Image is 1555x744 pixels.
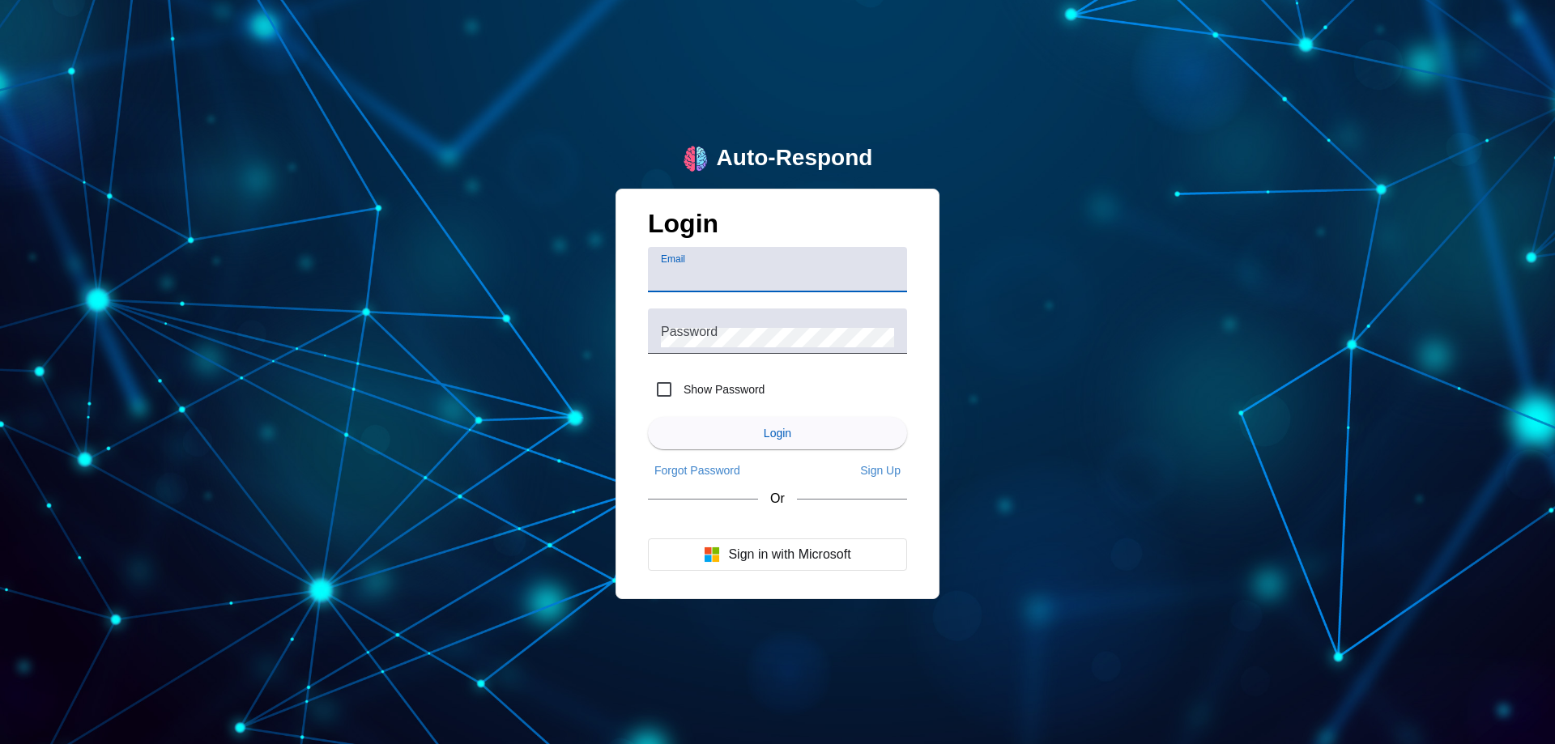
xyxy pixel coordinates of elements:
[683,146,709,172] img: logo
[704,546,720,563] img: Microsoft logo
[648,209,907,247] h1: Login
[764,427,791,440] span: Login
[680,381,765,398] label: Show Password
[860,464,901,477] span: Sign Up
[661,324,718,338] mat-label: Password
[717,145,873,172] div: Auto-Respond
[661,253,685,264] mat-label: Email
[683,145,873,172] a: logoAuto-Respond
[648,538,907,571] button: Sign in with Microsoft
[770,491,785,506] span: Or
[654,464,740,477] span: Forgot Password
[648,417,907,449] button: Login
